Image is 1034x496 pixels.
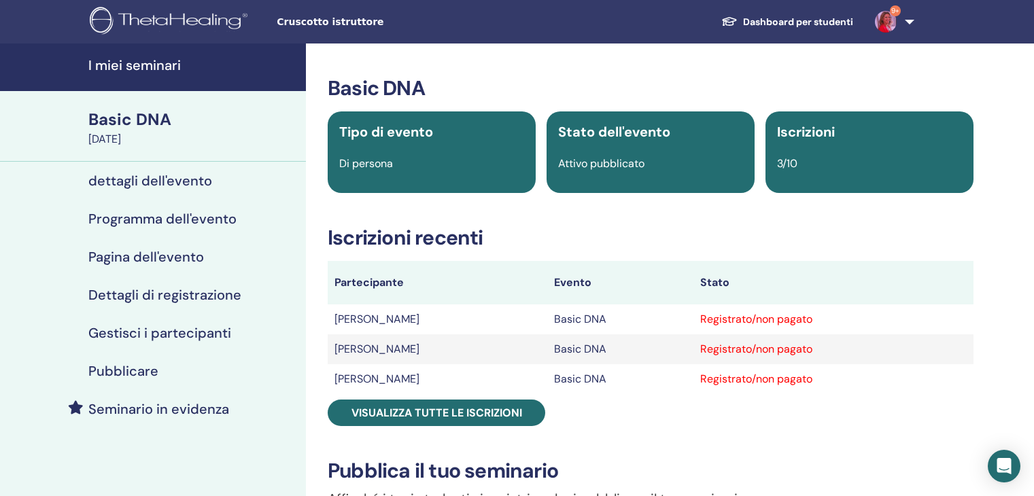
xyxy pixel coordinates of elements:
th: Stato [693,261,973,304]
span: Tipo di evento [339,123,433,141]
div: Open Intercom Messenger [988,450,1020,482]
th: Evento [547,261,694,304]
div: Registrato/non pagato [700,341,967,357]
div: Registrato/non pagato [700,311,967,327]
th: Partecipante [328,261,547,304]
h4: dettagli dell'evento [88,173,212,189]
div: [DATE] [88,131,298,147]
a: Dashboard per studenti [710,10,864,35]
img: logo.png [90,7,252,37]
span: 3/10 [777,156,797,171]
td: [PERSON_NAME] [328,334,547,364]
div: Basic DNA [88,108,298,131]
span: Visualizza tutte le iscrizioni [351,406,522,420]
span: 9+ [890,5,901,16]
img: default.jpg [875,11,897,33]
h4: I miei seminari [88,57,298,73]
h4: Seminario in evidenza [88,401,229,417]
span: Iscrizioni [777,123,835,141]
h3: Pubblica il tuo seminario [328,459,973,483]
span: Di persona [339,156,393,171]
td: [PERSON_NAME] [328,364,547,394]
h4: Pagina dell'evento [88,249,204,265]
h3: Iscrizioni recenti [328,226,973,250]
img: graduation-cap-white.svg [721,16,738,27]
span: Attivo pubblicato [558,156,644,171]
td: Basic DNA [547,334,694,364]
h4: Programma dell'evento [88,211,237,227]
div: Registrato/non pagato [700,371,967,387]
a: Basic DNA[DATE] [80,108,306,147]
a: Visualizza tutte le iscrizioni [328,400,545,426]
h3: Basic DNA [328,76,973,101]
td: Basic DNA [547,304,694,334]
h4: Gestisci i partecipanti [88,325,231,341]
td: Basic DNA [547,364,694,394]
span: Cruscotto istruttore [277,15,481,29]
td: [PERSON_NAME] [328,304,547,334]
span: Stato dell'evento [558,123,670,141]
h4: Pubblicare [88,363,158,379]
h4: Dettagli di registrazione [88,287,241,303]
